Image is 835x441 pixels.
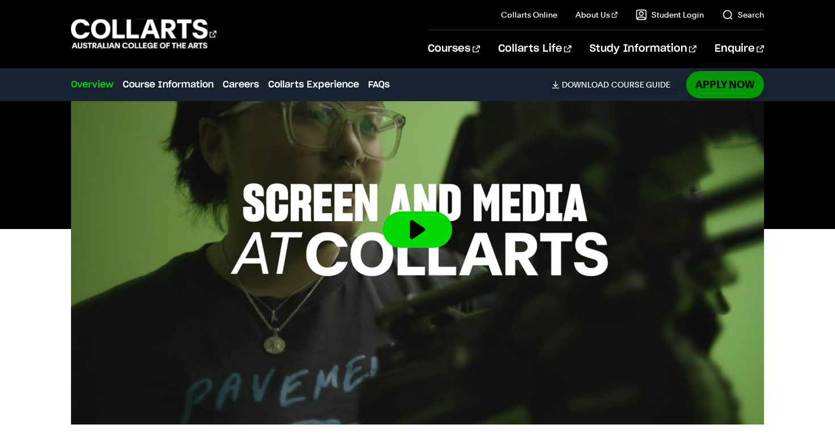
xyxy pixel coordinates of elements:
[123,78,214,91] a: Course Information
[71,34,764,424] img: Video thumbnail
[498,30,571,68] a: Collarts Life
[590,30,696,68] a: Study Information
[552,80,679,90] a: DownloadCourse Guide
[715,30,764,68] a: Enquire
[368,78,390,91] a: FAQs
[562,80,609,90] span: Download
[686,71,764,98] a: Apply Now
[722,9,764,20] a: Search
[428,30,479,68] a: Courses
[268,78,359,91] a: Collarts Experience
[223,78,259,91] a: Careers
[501,9,557,20] a: Collarts Online
[71,78,114,91] a: Overview
[636,9,704,20] a: Student Login
[575,9,617,20] a: About Us
[71,18,216,50] div: Go to homepage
